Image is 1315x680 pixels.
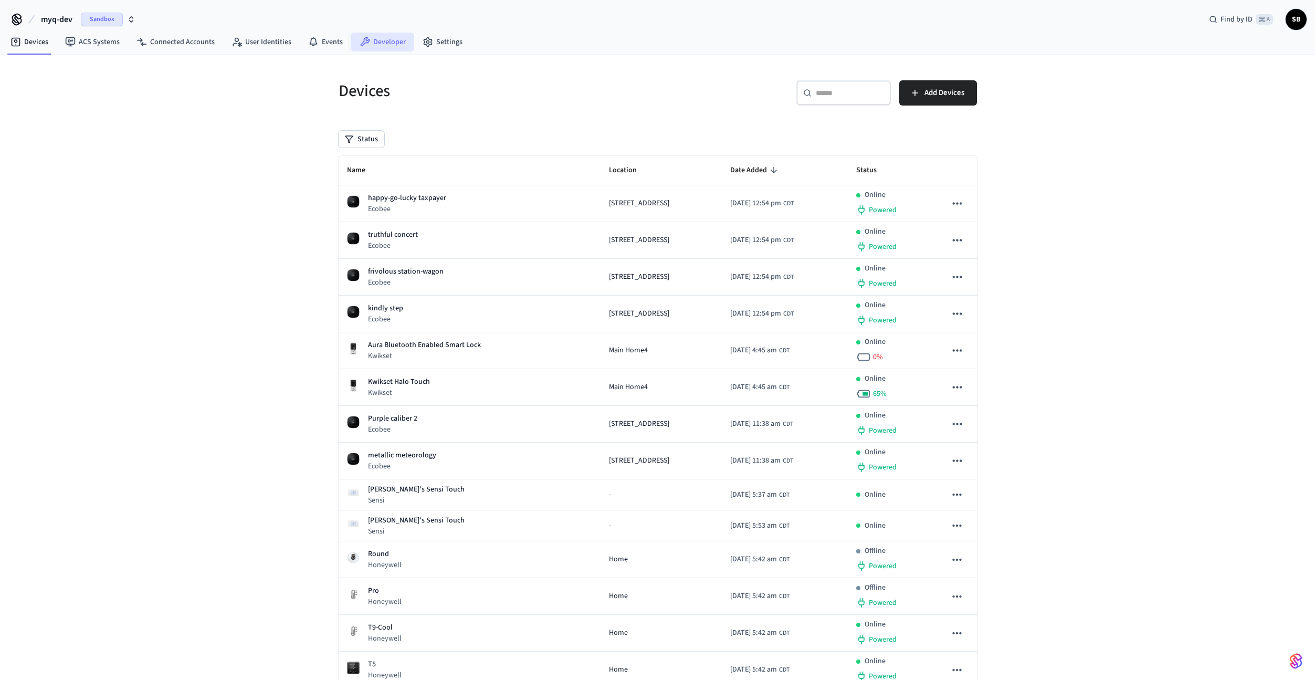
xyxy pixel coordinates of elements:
span: Powered [869,205,897,215]
span: [DATE] 4:45 am [730,382,777,393]
p: Honeywell [368,560,402,570]
p: truthful concert [368,229,418,240]
p: Online [865,619,886,630]
span: Main Home4 [609,345,648,356]
p: metallic meteorology [368,450,436,461]
p: Online [865,226,886,237]
img: ecobee_lite_3 [347,416,360,428]
span: [DATE] 5:42 am [730,664,777,675]
img: thermostat_fallback [347,625,360,637]
span: Status [856,162,890,179]
img: honeywell_t5t6 [347,662,360,674]
p: Online [865,489,886,500]
div: America/Chicago [730,308,794,319]
h5: Devices [339,80,651,102]
a: Events [300,33,351,51]
div: America/Chicago [730,198,794,209]
span: Home [609,627,628,639]
img: ecobee_lite_3 [347,232,360,245]
p: Pro [368,585,402,597]
p: T9-Cool [368,622,402,633]
p: Honeywell [368,597,402,607]
img: Kwikset Halo Touchscreen Wifi Enabled Smart Lock, Polished Chrome, Front [347,379,360,392]
div: America/Chicago [730,455,793,466]
span: [STREET_ADDRESS] [609,235,669,246]
span: Main Home4 [609,382,648,393]
span: [STREET_ADDRESS] [609,308,669,319]
span: CDT [783,236,794,245]
span: [DATE] 11:38 am [730,419,781,430]
span: [DATE] 5:37 am [730,489,777,500]
p: Online [865,337,886,348]
span: [DATE] 12:54 pm [730,308,781,319]
span: CDT [783,420,793,429]
span: Name [347,162,379,179]
span: Location [609,162,650,179]
span: Find by ID [1221,14,1253,25]
p: Online [865,656,886,667]
p: Kwikset Halo Touch [368,376,430,388]
p: Offline [865,546,886,557]
p: T5 [368,659,402,670]
span: [DATE] 5:42 am [730,554,777,565]
a: User Identities [223,33,300,51]
span: CDT [783,456,793,466]
div: America/Chicago [730,664,790,675]
p: Ecobee [368,240,418,251]
img: Sensi Smart Thermostat (White) [347,486,360,499]
p: Sensi [368,526,465,537]
div: America/Chicago [730,591,790,602]
span: [DATE] 5:42 am [730,627,777,639]
img: ecobee_lite_3 [347,453,360,465]
div: America/Chicago [730,554,790,565]
span: myq-dev [41,13,72,26]
span: Powered [869,242,897,252]
span: Powered [869,634,897,645]
div: America/Chicago [730,489,790,500]
span: CDT [783,199,794,208]
p: Sensi [368,495,465,506]
p: [PERSON_NAME]'s Sensi Touch [368,484,465,495]
p: happy-go-lucky taxpayer [368,193,446,204]
p: Online [865,447,886,458]
span: CDT [779,490,790,500]
span: CDT [779,665,790,675]
a: Connected Accounts [128,33,223,51]
span: Powered [869,425,897,436]
span: 65 % [873,389,887,399]
img: honeywell_round [347,551,360,564]
p: Purple caliber 2 [368,413,417,424]
div: America/Chicago [730,271,794,283]
span: CDT [779,629,790,638]
span: CDT [783,273,794,282]
div: America/Chicago [730,627,790,639]
span: [DATE] 5:42 am [730,591,777,602]
a: Settings [414,33,471,51]
img: thermostat_fallback [347,588,360,601]
img: Kwikset Halo Touchscreen Wifi Enabled Smart Lock, Polished Chrome, Front [347,342,360,355]
span: - [609,489,611,500]
span: CDT [779,592,790,601]
span: CDT [779,383,790,392]
span: Add Devices [924,86,964,100]
img: ecobee_lite_3 [347,269,360,281]
p: Online [865,263,886,274]
span: CDT [783,309,794,319]
span: [STREET_ADDRESS] [609,271,669,283]
span: Powered [869,561,897,571]
span: Powered [869,278,897,289]
p: Round [368,549,402,560]
p: frivolous station-wagon [368,266,444,277]
p: Ecobee [368,461,436,472]
span: - [609,520,611,531]
a: ACS Systems [57,33,128,51]
span: [DATE] 5:53 am [730,520,777,531]
p: Offline [865,582,886,593]
p: Ecobee [368,277,444,288]
span: Powered [869,462,897,473]
p: Ecobee [368,424,417,435]
span: [DATE] 12:54 pm [730,198,781,209]
div: America/Chicago [730,345,790,356]
button: Status [339,131,384,148]
span: Date Added [730,162,781,179]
